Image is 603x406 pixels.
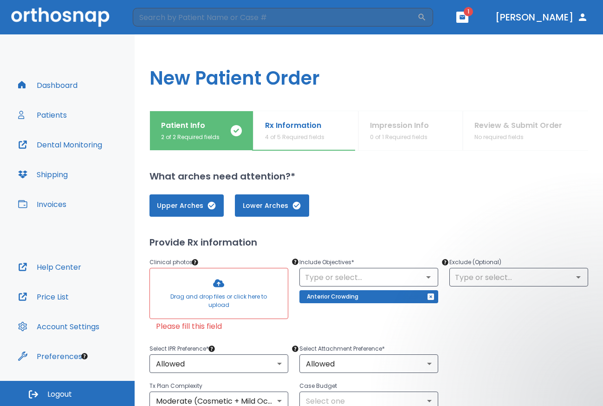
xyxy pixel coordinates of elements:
[422,271,435,284] button: Open
[291,345,299,353] div: Tooltip anchor
[299,354,438,373] div: Allowed
[449,257,588,268] p: Exclude (Optional)
[13,104,72,126] button: Patients
[452,271,585,284] input: Type or select...
[149,169,588,183] h2: What arches need attention?*
[265,133,324,141] p: 4 of 5 Required fields
[156,321,282,332] p: Please fill this field
[291,258,299,266] div: Tooltip anchor
[13,133,108,156] button: Dental Monitoring
[307,291,358,302] p: Anterior Crowding
[441,258,449,266] div: Tooltip anchor
[161,133,220,141] p: 2 of 2 Required fields
[149,343,288,354] p: Select IPR Preference *
[191,258,199,266] div: Tooltip anchor
[159,201,214,211] span: Upper Arches
[244,201,300,211] span: Lower Arches
[572,271,585,284] button: Open
[13,74,83,96] button: Dashboard
[149,194,224,217] button: Upper Arches
[13,345,88,367] button: Preferences
[149,257,288,268] p: Clinical photos *
[80,352,89,360] div: Tooltip anchor
[149,235,588,249] h2: Provide Rx information
[149,380,288,392] p: Tx Plan Complexity
[464,7,473,16] span: 1
[161,120,220,131] p: Patient Info
[13,193,72,215] button: Invoices
[265,120,324,131] p: Rx Information
[149,354,288,373] div: Allowed
[299,343,438,354] p: Select Attachment Preference *
[299,380,438,392] p: Case Budget
[302,271,435,284] input: Type or select...
[13,256,87,278] button: Help Center
[13,286,74,308] button: Price List
[133,8,417,27] input: Search by Patient Name or Case #
[235,194,309,217] button: Lower Arches
[492,9,592,26] button: [PERSON_NAME]
[11,7,110,27] img: Orthosnap
[13,315,105,338] button: Account Settings
[47,389,72,399] span: Logout
[299,257,438,268] p: Include Objectives *
[207,345,216,353] div: Tooltip anchor
[13,163,73,186] button: Shipping
[135,34,603,111] h1: New Patient Order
